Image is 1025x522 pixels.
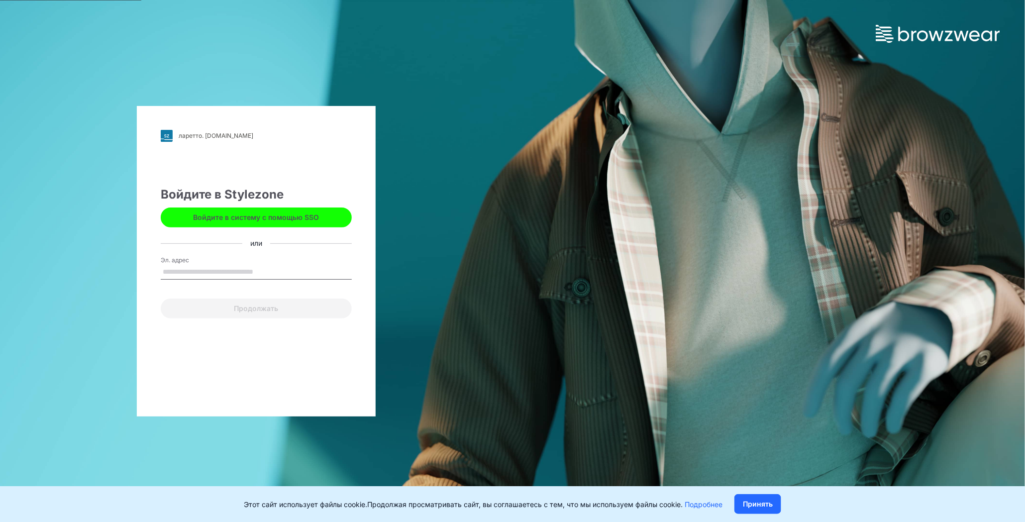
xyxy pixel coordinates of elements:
img: svg+xml;base64,PHN2ZyB3aWR0aD0iMjgiIGhlaWdodD0iMjgiIHZpZXdCb3g9IjAgMCAyOCAyOCIgZmlsbD0ibm9uZSIgeG... [161,130,173,142]
ya-tr-span: Войдите в Stylezone [161,187,284,202]
a: ларетто. [DOMAIN_NAME] [161,130,352,142]
button: Войдите в систему с помощью SSO [161,208,352,227]
ya-tr-span: Войдите в систему с помощью SSO [194,212,319,222]
a: Подробнее [685,500,722,509]
ya-tr-span: Эл. адрес [161,256,189,264]
ya-tr-span: Продолжая просматривать сайт, вы соглашаетесь с тем, что мы используем файлы cookie. [367,500,683,509]
ya-tr-span: или [250,239,262,248]
ya-tr-span: Этот сайт использует файлы cookie. [244,500,367,509]
button: Принять [734,494,781,514]
ya-tr-span: Принять [743,499,773,510]
ya-tr-span: ларетто. [DOMAIN_NAME] [179,132,253,139]
img: browzwear-logo.73288ffb.svg [876,25,1000,43]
